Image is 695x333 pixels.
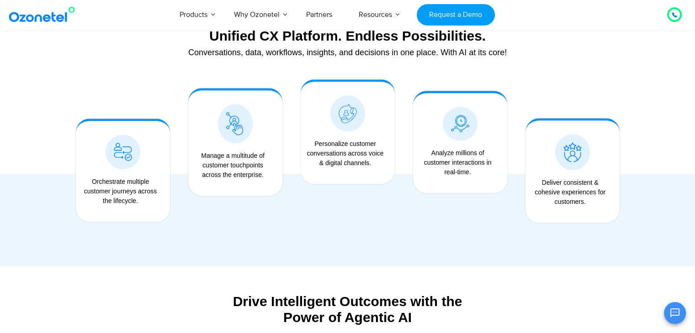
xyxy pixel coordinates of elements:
[664,302,686,324] button: Open chat
[530,178,610,207] div: Deliver consistent & cohesive experiences for customers.
[80,177,161,206] div: Orchestrate multiple customer journeys across the lifecycle.
[305,139,386,168] div: Personalize customer conversations across voice & digital channels.
[193,151,273,180] div: Manage a multitude of customer touchpoints across the enterprise.
[417,4,495,26] a: Request a Demo
[67,293,629,325] div: Drive Intelligent Outcomes with the Power of Agentic AI
[418,148,498,177] div: Analyze millions of customer interactions in real-time.
[71,48,624,57] div: Conversations, data, workflows, insights, and decisions in one place. With AI at its core!
[71,28,624,44] div: Unified CX Platform. Endless Possibilities.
